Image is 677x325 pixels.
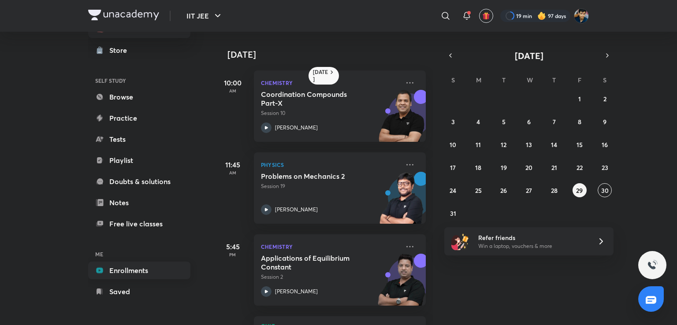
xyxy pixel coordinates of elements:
h6: SELF STUDY [88,73,190,88]
a: Notes [88,194,190,211]
button: August 31, 2025 [446,206,460,220]
abbr: August 2, 2025 [603,95,606,103]
abbr: August 12, 2025 [501,140,506,149]
button: August 17, 2025 [446,160,460,174]
img: streak [537,11,546,20]
button: August 16, 2025 [598,137,612,151]
p: Win a laptop, vouchers & more [478,242,587,250]
button: August 10, 2025 [446,137,460,151]
h5: 10:00 [215,78,250,88]
button: August 18, 2025 [471,160,485,174]
abbr: Wednesday [527,76,533,84]
div: Store [109,45,132,55]
button: August 20, 2025 [522,160,536,174]
button: August 26, 2025 [497,183,511,197]
img: unacademy [377,254,426,314]
img: SHREYANSH GUPTA [574,8,589,23]
button: IIT JEE [181,7,228,25]
abbr: August 8, 2025 [578,118,581,126]
button: August 9, 2025 [598,114,612,129]
button: [DATE] [457,49,601,62]
button: August 24, 2025 [446,183,460,197]
abbr: August 28, 2025 [551,186,558,195]
p: Physics [261,159,399,170]
button: August 2, 2025 [598,92,612,106]
button: August 13, 2025 [522,137,536,151]
p: Chemistry [261,78,399,88]
abbr: Monday [476,76,481,84]
a: Tests [88,130,190,148]
button: August 3, 2025 [446,114,460,129]
button: avatar [479,9,493,23]
abbr: August 21, 2025 [551,163,557,172]
abbr: August 14, 2025 [551,140,557,149]
a: Doubts & solutions [88,173,190,190]
h4: [DATE] [227,49,435,60]
abbr: Friday [578,76,581,84]
h5: Applications of Equilibrium Constant [261,254,371,271]
abbr: August 27, 2025 [526,186,532,195]
p: AM [215,170,250,175]
p: PM [215,252,250,257]
abbr: August 20, 2025 [525,163,532,172]
a: Store [88,41,190,59]
abbr: August 24, 2025 [450,186,456,195]
span: [DATE] [515,50,543,62]
button: August 30, 2025 [598,183,612,197]
p: Session 10 [261,109,399,117]
a: Company Logo [88,10,159,22]
a: Saved [88,283,190,300]
img: unacademy [377,172,426,233]
button: August 1, 2025 [573,92,587,106]
p: [PERSON_NAME] [275,206,318,214]
abbr: August 25, 2025 [475,186,482,195]
p: [PERSON_NAME] [275,124,318,132]
img: Company Logo [88,10,159,20]
abbr: August 22, 2025 [577,163,583,172]
button: August 11, 2025 [471,137,485,151]
abbr: Tuesday [502,76,506,84]
p: Chemistry [261,241,399,252]
a: Browse [88,88,190,106]
button: August 21, 2025 [547,160,561,174]
abbr: August 4, 2025 [476,118,480,126]
button: August 19, 2025 [497,160,511,174]
abbr: August 7, 2025 [553,118,556,126]
h6: [DATE] [313,69,328,83]
a: Enrollments [88,262,190,279]
a: Playlist [88,151,190,169]
h5: 11:45 [215,159,250,170]
p: Session 19 [261,182,399,190]
button: August 15, 2025 [573,137,587,151]
abbr: Thursday [552,76,556,84]
abbr: August 5, 2025 [502,118,506,126]
img: avatar [482,12,490,20]
abbr: August 29, 2025 [576,186,583,195]
button: August 22, 2025 [573,160,587,174]
button: August 27, 2025 [522,183,536,197]
img: referral [451,233,469,250]
button: August 29, 2025 [573,183,587,197]
abbr: August 31, 2025 [450,209,456,218]
p: [PERSON_NAME] [275,288,318,295]
button: August 8, 2025 [573,114,587,129]
abbr: August 3, 2025 [451,118,455,126]
button: August 7, 2025 [547,114,561,129]
a: Practice [88,109,190,127]
h6: ME [88,247,190,262]
h5: 5:45 [215,241,250,252]
abbr: Sunday [451,76,455,84]
abbr: August 9, 2025 [603,118,606,126]
abbr: August 30, 2025 [601,186,609,195]
h5: Coordination Compounds Part-X [261,90,371,107]
abbr: August 11, 2025 [476,140,481,149]
button: August 25, 2025 [471,183,485,197]
button: August 28, 2025 [547,183,561,197]
abbr: August 19, 2025 [501,163,507,172]
abbr: August 6, 2025 [527,118,531,126]
abbr: August 15, 2025 [577,140,583,149]
h5: Problems on Mechanics 2 [261,172,371,181]
p: AM [215,88,250,93]
abbr: August 17, 2025 [450,163,456,172]
button: August 5, 2025 [497,114,511,129]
